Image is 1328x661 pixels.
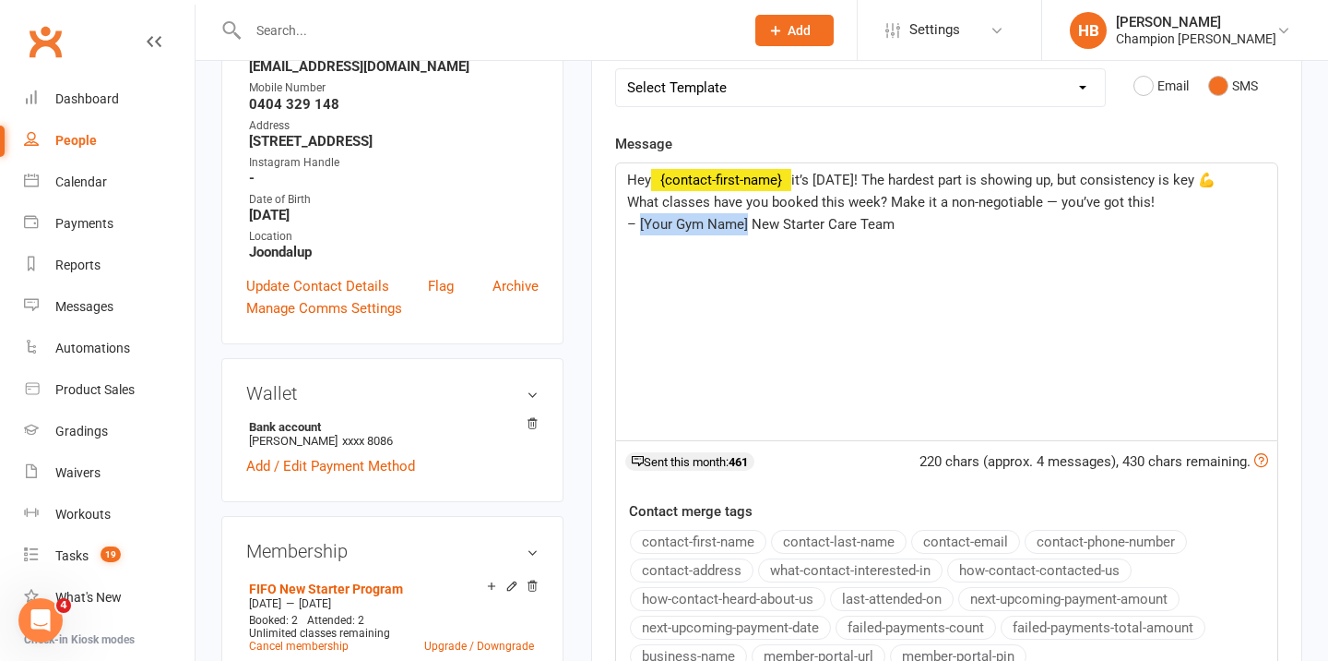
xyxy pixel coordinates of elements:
button: last-attended-on [830,587,954,611]
div: Mobile Number [249,79,539,97]
span: Hey [627,172,651,188]
a: Manage Comms Settings [246,297,402,319]
div: Reports [55,258,101,272]
div: Automations [55,341,130,355]
button: SMS [1208,68,1258,103]
a: Reports [24,245,195,286]
a: Product Sales [24,369,195,411]
strong: Bank account [249,420,529,434]
button: failed-payments-count [836,616,996,640]
a: Waivers [24,452,195,494]
a: What's New [24,577,195,619]
strong: [EMAIL_ADDRESS][DOMAIN_NAME] [249,58,539,75]
button: contact-phone-number [1025,530,1187,554]
button: contact-last-name [771,530,907,554]
h3: Wallet [246,383,539,403]
div: [PERSON_NAME] [1116,14,1276,30]
input: Search... [243,18,731,43]
span: [DATE] [299,597,331,610]
div: People [55,133,97,148]
div: Calendar [55,174,107,189]
button: contact-email [911,530,1020,554]
span: [DATE] [249,597,281,610]
div: Payments [55,216,113,231]
a: Gradings [24,411,195,452]
div: Location [249,228,539,246]
li: [PERSON_NAME] [246,417,539,451]
a: Dashboard [24,78,195,120]
span: 4 [56,598,71,613]
button: failed-payments-total-amount [1001,616,1205,640]
label: Message [615,133,672,155]
a: Calendar [24,162,195,203]
span: What classes have you booked this week? Make it a non-negotiable — you’ve got this! [627,194,1155,210]
span: xxxx 8086 [342,434,393,448]
button: contact-address [630,559,753,583]
div: Workouts [55,507,111,522]
strong: 0404 329 148 [249,96,539,113]
div: Sent this month: [625,452,754,471]
button: how-contact-contacted-us [947,559,1132,583]
div: Messages [55,299,113,314]
a: Workouts [24,494,195,535]
strong: [DATE] [249,207,539,223]
a: Clubworx [22,18,68,65]
span: Attended: 2 [307,614,364,627]
a: Messages [24,286,195,328]
div: Champion [PERSON_NAME] [1116,30,1276,47]
div: Address [249,117,539,135]
div: HB [1070,12,1107,49]
h3: Membership [246,541,539,561]
button: Add [755,15,834,46]
iframe: Intercom live chat [18,598,63,643]
div: Waivers [55,465,101,480]
div: Tasks [55,548,89,563]
strong: 461 [729,455,748,469]
strong: Joondalup [249,244,539,260]
strong: - [249,170,539,186]
a: Update Contact Details [246,275,389,297]
div: Date of Birth [249,191,539,209]
a: Upgrade / Downgrade [424,640,534,653]
a: Payments [24,203,195,245]
a: Flag [428,275,454,297]
span: Settings [909,9,960,51]
div: Product Sales [55,382,135,397]
a: Automations [24,328,195,369]
div: — [244,596,539,611]
div: Dashboard [55,91,119,106]
div: 220 chars (approx. 4 messages), 430 chars remaining. [919,451,1268,473]
div: Gradings [55,424,108,439]
span: Booked: 2 [249,614,298,627]
button: next-upcoming-payment-amount [958,587,1180,611]
span: – [Your Gym Name] New Starter Care Team [627,216,895,233]
a: Cancel membership [249,640,349,653]
button: what-contact-interested-in [758,559,943,583]
button: how-contact-heard-about-us [630,587,825,611]
div: Instagram Handle [249,154,539,172]
button: contact-first-name [630,530,766,554]
strong: [STREET_ADDRESS] [249,133,539,150]
span: Add [788,23,811,38]
button: next-upcoming-payment-date [630,616,831,640]
span: Unlimited classes remaining [249,627,390,640]
a: Add / Edit Payment Method [246,455,415,477]
label: Contact merge tags [629,500,753,523]
button: Email [1133,68,1189,103]
a: FIFO New Starter Program [249,582,403,596]
a: Archive [492,275,539,297]
span: 19 [101,547,121,562]
a: Tasks 19 [24,535,195,577]
a: People [24,120,195,162]
div: What's New [55,590,122,605]
span: it’s [DATE]! The hardest part is showing up, but consistency is key 💪 [791,172,1215,188]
